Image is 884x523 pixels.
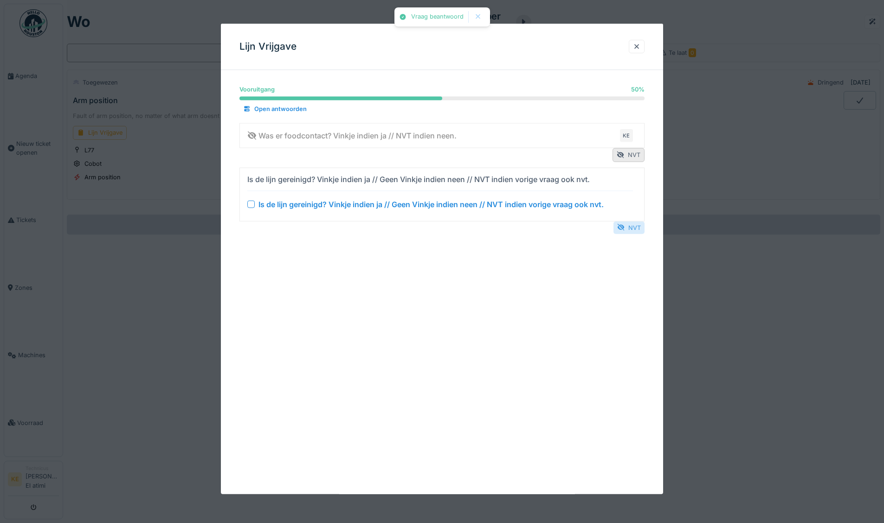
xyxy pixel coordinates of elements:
[613,221,645,234] div: NVT
[239,85,275,94] div: Vooruitgang
[247,130,457,141] div: Was er foodcontact? Vinkje indien ja // NVT indien neen.
[247,173,590,184] div: Is de lijn gereinigd? Vinkje indien ja // Geen Vinkje indien neen // NVT indien vorige vraag ook ...
[239,103,310,115] div: Open antwoorden
[244,127,640,144] summary: Was er foodcontact? Vinkje indien ja // NVT indien neen.KE
[620,129,633,142] div: KE
[411,13,464,21] div: Vraag beantwoord
[613,148,645,162] div: NVT
[239,97,645,100] progress: 50 %
[631,85,645,94] div: 50 %
[244,171,640,217] summary: Is de lijn gereinigd? Vinkje indien ja // Geen Vinkje indien neen // NVT indien vorige vraag ook ...
[258,198,604,209] div: Is de lijn gereinigd? Vinkje indien ja // Geen Vinkje indien neen // NVT indien vorige vraag ook ...
[239,41,297,52] h3: Lijn Vrijgave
